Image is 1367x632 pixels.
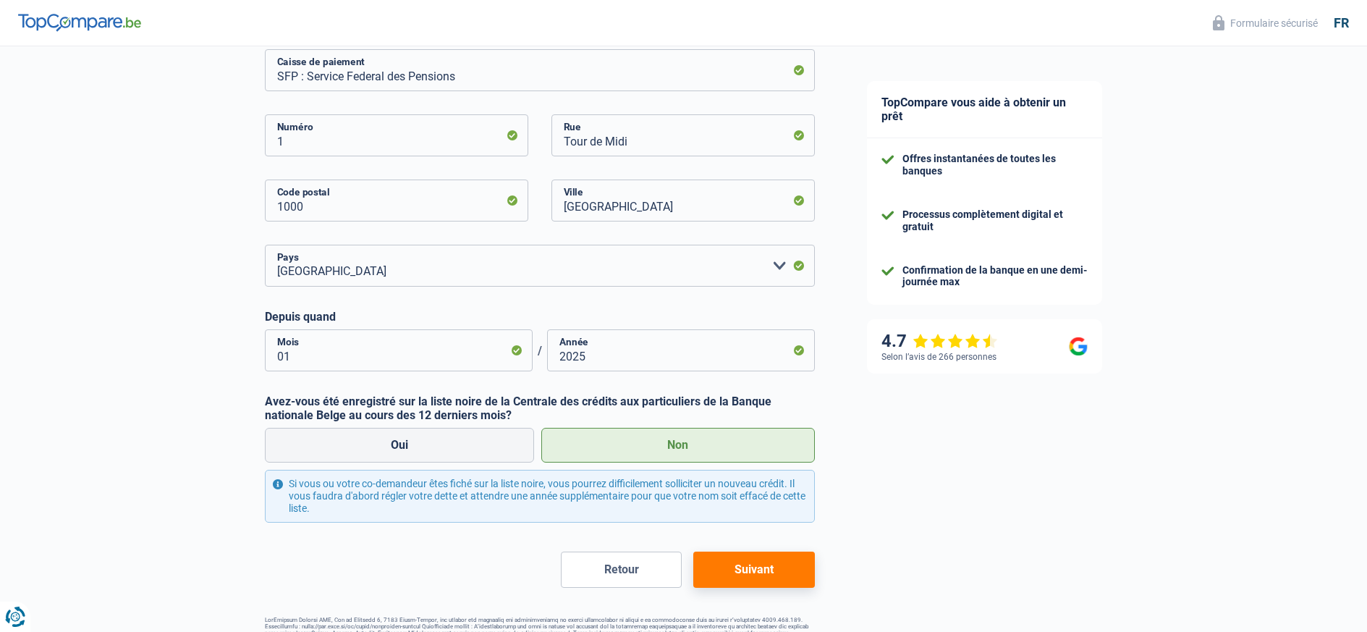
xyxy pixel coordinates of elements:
label: Oui [265,428,535,463]
div: Si vous ou votre co-demandeur êtes fiché sur la liste noire, vous pourrez difficilement sollicite... [265,470,815,522]
div: Confirmation de la banque en une demi-journée max [902,264,1088,289]
div: Processus complètement digital et gratuit [902,208,1088,233]
div: fr [1334,15,1349,31]
label: Avez-vous été enregistré sur la liste noire de la Centrale des crédits aux particuliers de la Ban... [265,395,815,422]
div: TopCompare vous aide à obtenir un prêt [867,81,1102,138]
div: Selon l’avis de 266 personnes [881,352,996,362]
img: TopCompare Logo [18,14,141,31]
div: Offres instantanées de toutes les banques [902,153,1088,177]
span: / [533,344,547,358]
input: MM [265,329,533,371]
input: AAAA [547,329,815,371]
button: Retour [561,552,682,588]
label: Depuis quand [265,310,815,324]
button: Formulaire sécurisé [1204,11,1326,35]
button: Suivant [693,552,814,588]
div: 4.7 [881,331,998,352]
label: Non [541,428,815,463]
